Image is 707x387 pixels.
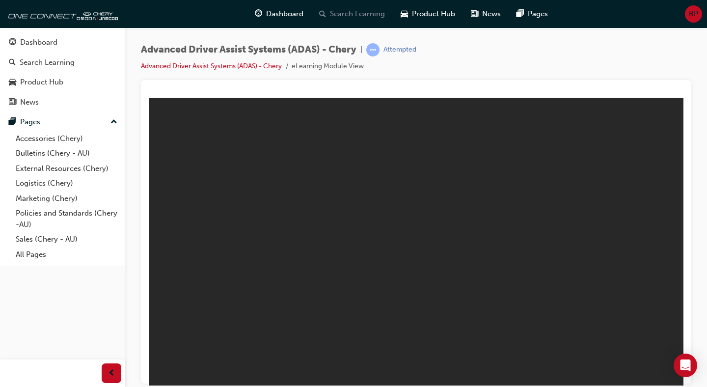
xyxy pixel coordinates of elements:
span: news-icon [471,8,478,20]
div: Search Learning [20,57,75,68]
li: eLearning Module View [292,61,364,72]
span: pages-icon [517,8,524,20]
div: Pages [20,116,40,128]
a: Policies and Standards (Chery -AU) [12,206,121,232]
a: External Resources (Chery) [12,161,121,176]
span: learningRecordVerb_ATTEMPT-icon [366,43,380,56]
button: Pages [4,113,121,131]
span: pages-icon [9,118,16,127]
span: guage-icon [9,38,16,47]
span: Pages [528,8,548,20]
span: Dashboard [266,8,303,20]
span: Product Hub [412,8,455,20]
span: guage-icon [255,8,262,20]
div: News [20,97,39,108]
img: oneconnect [5,4,118,24]
a: Logistics (Chery) [12,176,121,191]
span: prev-icon [108,367,115,380]
a: search-iconSearch Learning [311,4,393,24]
div: Product Hub [20,77,63,88]
button: DashboardSearch LearningProduct HubNews [4,31,121,113]
a: guage-iconDashboard [247,4,311,24]
a: Product Hub [4,73,121,91]
span: search-icon [319,8,326,20]
span: car-icon [401,8,408,20]
a: car-iconProduct Hub [393,4,463,24]
a: Dashboard [4,33,121,52]
a: All Pages [12,247,121,262]
a: Sales (Chery - AU) [12,232,121,247]
span: | [360,44,362,55]
span: Search Learning [330,8,385,20]
span: up-icon [110,116,117,129]
a: Marketing (Chery) [12,191,121,206]
span: car-icon [9,78,16,87]
div: Dashboard [20,37,57,48]
span: Advanced Driver Assist Systems (ADAS) - Chery [141,44,356,55]
div: Open Intercom Messenger [674,354,697,377]
a: pages-iconPages [509,4,556,24]
a: news-iconNews [463,4,509,24]
span: News [482,8,501,20]
a: Advanced Driver Assist Systems (ADAS) - Chery [141,62,282,70]
span: BP [689,8,698,20]
div: Attempted [383,45,416,55]
span: search-icon [9,58,16,67]
a: News [4,93,121,111]
button: BP [685,5,702,23]
a: Bulletins (Chery - AU) [12,146,121,161]
a: Accessories (Chery) [12,131,121,146]
a: Search Learning [4,54,121,72]
span: news-icon [9,98,16,107]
